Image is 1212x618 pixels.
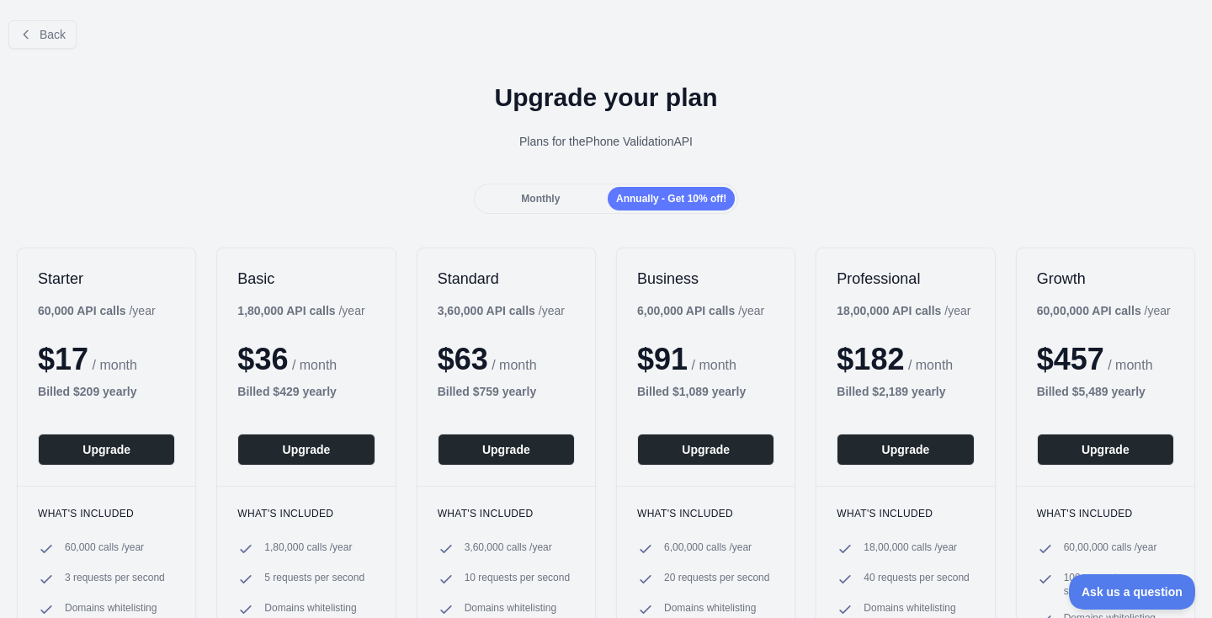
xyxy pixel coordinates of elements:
[1069,574,1195,610] iframe: Toggle Customer Support
[637,304,735,317] b: 6,00,000 API calls
[837,302,970,319] div: / year
[438,342,488,376] span: $ 63
[438,302,565,319] div: / year
[837,304,941,317] b: 18,00,000 API calls
[1037,304,1141,317] b: 60,00,000 API calls
[637,342,688,376] span: $ 91
[637,269,774,289] h2: Business
[438,304,535,317] b: 3,60,000 API calls
[438,269,575,289] h2: Standard
[1037,342,1104,376] span: $ 457
[1037,302,1171,319] div: / year
[637,302,764,319] div: / year
[1037,269,1174,289] h2: Growth
[837,342,904,376] span: $ 182
[837,269,974,289] h2: Professional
